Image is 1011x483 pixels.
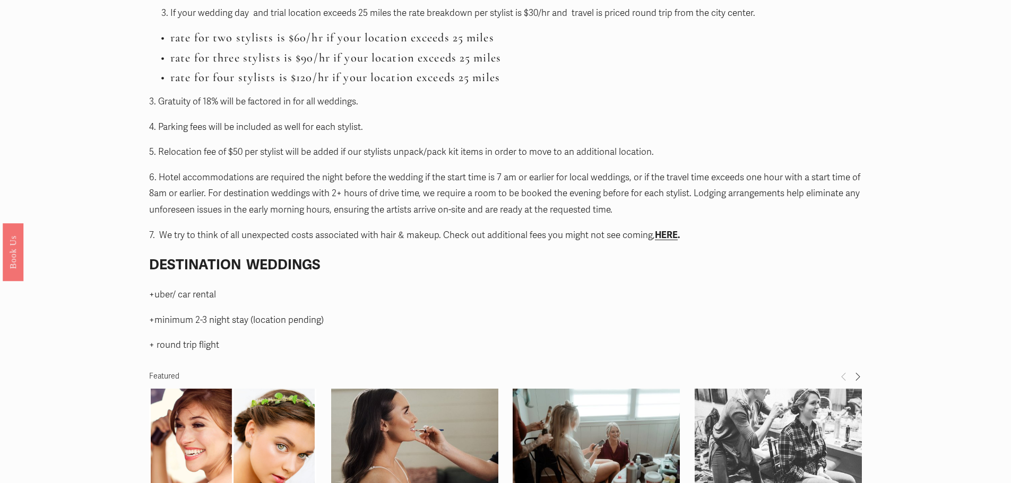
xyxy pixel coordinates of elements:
strong: DESTINATION WEDDINGS [149,256,321,274]
p: +uber/ car rental [149,287,862,303]
strong: . [678,230,680,241]
p: If your wedding day and trial location exceeds 25 miles the rate breakdown per stylist is $30/hr ... [170,5,862,22]
h3: rate for four stylists is $120/hr if your location exceeds 25 miles [170,71,862,85]
h3: rate for two stylists is $60/hr if your location exceeds 25 miles [170,31,862,45]
h3: rate for three stylists is $90/hr if your location exceeds 25 miles [170,51,862,65]
p: + round trip flight [149,337,862,354]
p: 7. We try to think of all unexpected costs associated with hair & makeup. Check out additional fe... [149,227,862,244]
span: Next [853,372,862,381]
p: 6. Hotel accommodations are required the night before the wedding if the start time is 7 am or ea... [149,170,862,218]
p: 4. Parking fees will be included as well for each stylist. [149,119,862,136]
a: HERE [655,230,678,241]
p: +minimum 2-3 night stay (location pending) [149,312,862,329]
p: 5. Relocation fee of $50 per stylist will be added if our stylists unpack/pack kit items in order... [149,144,862,161]
a: Book Us [3,223,23,280]
span: Previous [840,372,848,381]
span: Featured [149,372,179,381]
p: 3. Gratuity of 18% will be factored in for all weddings. [149,94,862,110]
